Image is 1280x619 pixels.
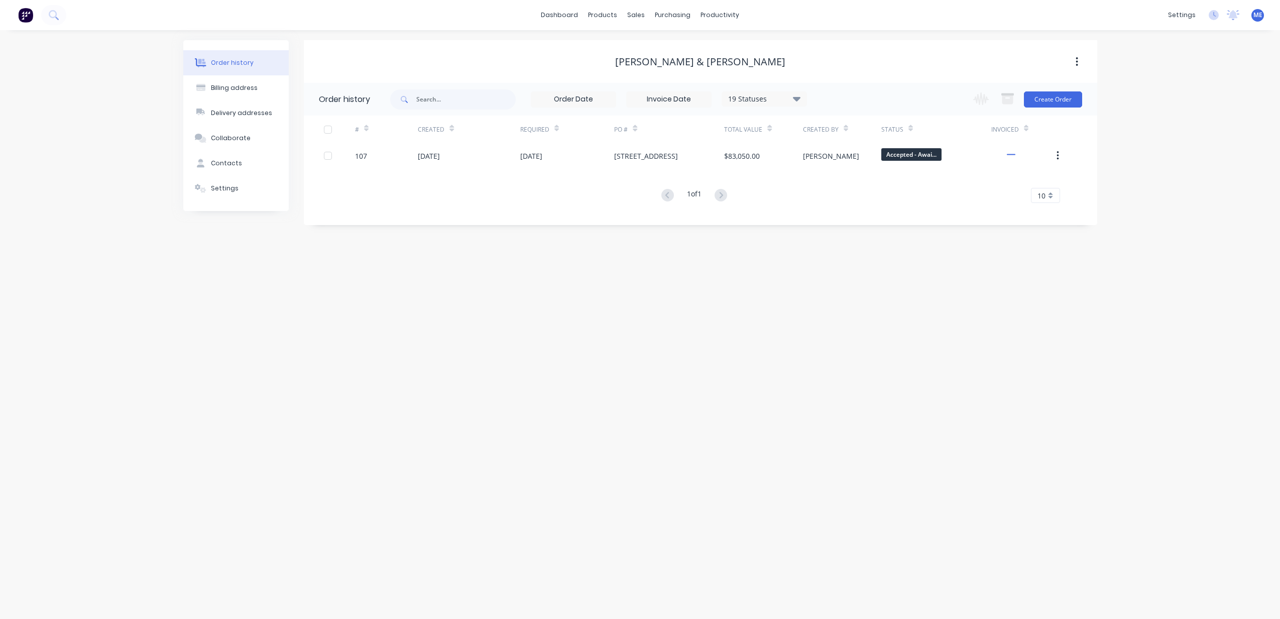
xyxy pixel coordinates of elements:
[724,125,762,134] div: Total Value
[183,50,289,75] button: Order history
[583,8,622,23] div: products
[881,125,903,134] div: Status
[1037,190,1045,201] span: 10
[881,116,991,143] div: Status
[1163,8,1201,23] div: settings
[650,8,695,23] div: purchasing
[1024,91,1082,108] button: Create Order
[991,116,1054,143] div: Invoiced
[536,8,583,23] a: dashboard
[991,125,1019,134] div: Invoiced
[211,58,254,67] div: Order history
[183,176,289,201] button: Settings
[418,116,520,143] div: Created
[803,116,881,143] div: Created By
[531,92,616,107] input: Order Date
[211,159,242,168] div: Contacts
[520,151,542,161] div: [DATE]
[418,151,440,161] div: [DATE]
[520,125,549,134] div: Required
[687,188,702,203] div: 1 of 1
[627,92,711,107] input: Invoice Date
[183,151,289,176] button: Contacts
[695,8,744,23] div: productivity
[520,116,615,143] div: Required
[881,148,942,161] span: Accepted - Awai...
[803,151,859,161] div: [PERSON_NAME]
[614,151,678,161] div: [STREET_ADDRESS]
[211,83,258,92] div: Billing address
[183,100,289,126] button: Delivery addresses
[724,151,760,161] div: $83,050.00
[319,93,370,106] div: Order history
[183,75,289,100] button: Billing address
[724,116,802,143] div: Total Value
[418,125,444,134] div: Created
[416,89,516,110] input: Search...
[355,151,367,161] div: 107
[614,125,628,134] div: PO #
[622,8,650,23] div: sales
[803,125,839,134] div: Created By
[183,126,289,151] button: Collaborate
[722,93,806,105] div: 19 Statuses
[1253,11,1262,20] span: ME
[211,134,251,143] div: Collaborate
[355,116,418,143] div: #
[18,8,33,23] img: Factory
[614,116,724,143] div: PO #
[615,56,785,68] div: [PERSON_NAME] & [PERSON_NAME]
[211,184,239,193] div: Settings
[355,125,359,134] div: #
[211,109,272,118] div: Delivery addresses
